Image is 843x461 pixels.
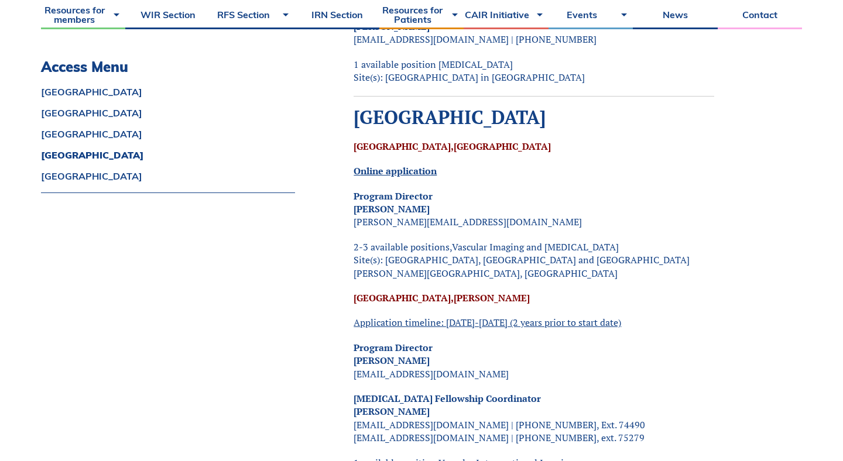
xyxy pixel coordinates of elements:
b: Program Director [PERSON_NAME] [354,190,433,215]
a: [GEOGRAPHIC_DATA],[PERSON_NAME] [354,291,530,304]
b: [PERSON_NAME] [454,291,530,304]
a: [GEOGRAPHIC_DATA] [41,171,295,181]
span: 2-3 available positions, [354,240,452,253]
p: [EMAIL_ADDRESS][DOMAIN_NAME] [354,341,714,380]
b: [GEOGRAPHIC_DATA] [354,105,546,129]
a: Online application [354,164,437,177]
b: [GEOGRAPHIC_DATA], [354,140,454,153]
b: [GEOGRAPHIC_DATA] [454,140,551,153]
strong: [PERSON_NAME] [354,354,430,367]
h3: Access Menu [41,59,295,75]
a: [GEOGRAPHIC_DATA] [41,87,295,97]
span: Vascular Imaging and [MEDICAL_DATA] [452,240,619,253]
b: [GEOGRAPHIC_DATA], [354,291,454,304]
a: [GEOGRAPHIC_DATA] [41,150,295,160]
p: [EMAIL_ADDRESS][DOMAIN_NAME] | [PHONE_NUMBER], Ext. 74490 [EMAIL_ADDRESS][DOMAIN_NAME] | [PHONE_N... [354,392,714,445]
a: [GEOGRAPHIC_DATA] [41,129,295,139]
b: Program Director [354,341,433,354]
p: [PERSON_NAME][EMAIL_ADDRESS][DOMAIN_NAME] [354,190,714,229]
b: [MEDICAL_DATA] Fellowship Coordinator [PERSON_NAME] [354,392,541,418]
p: 1 available position [MEDICAL_DATA] Site(s): [GEOGRAPHIC_DATA] in [GEOGRAPHIC_DATA] [354,58,714,84]
a: [GEOGRAPHIC_DATA],[GEOGRAPHIC_DATA] [354,140,551,153]
span: [GEOGRAPHIC_DATA], [GEOGRAPHIC_DATA] [427,267,618,280]
span: Application timeline: [DATE]-[DATE] (2 years prior to start date) [354,316,621,329]
span: Site(s): [GEOGRAPHIC_DATA], [GEOGRAPHIC_DATA] and [GEOGRAPHIC_DATA][PERSON_NAME] [354,253,690,279]
a: [GEOGRAPHIC_DATA] [41,108,295,118]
